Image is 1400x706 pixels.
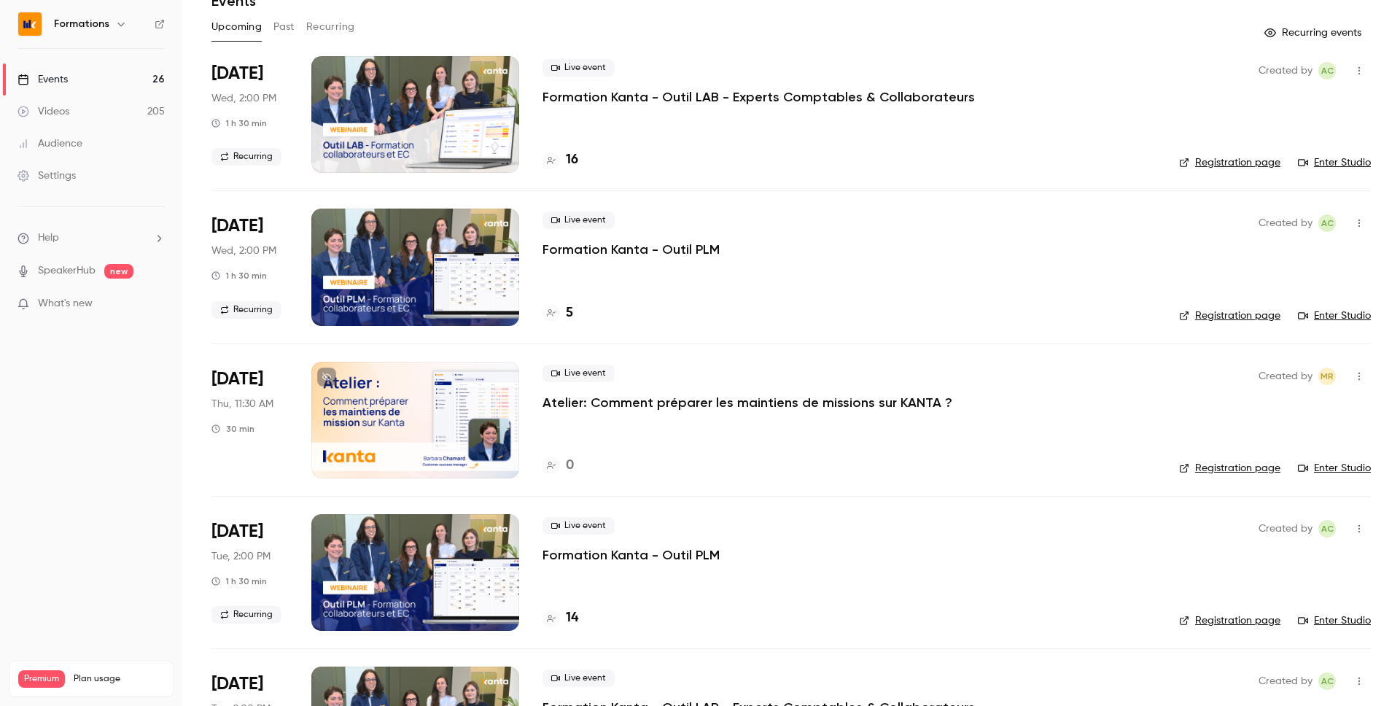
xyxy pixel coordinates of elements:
[566,456,574,476] h4: 0
[1259,214,1312,232] span: Created by
[542,365,615,382] span: Live event
[542,517,615,535] span: Live event
[211,362,288,478] div: Sep 25 Thu, 11:30 AM (Europe/Paris)
[1321,520,1334,538] span: AC
[17,104,69,119] div: Videos
[211,514,288,631] div: Sep 30 Tue, 2:00 PM (Europe/Paris)
[17,72,68,87] div: Events
[211,520,263,543] span: [DATE]
[306,15,355,39] button: Recurring
[1318,368,1336,385] span: Marion Roquet
[542,88,975,106] a: Formation Kanta - Outil LAB - Experts Comptables & Collaborateurs
[211,301,281,319] span: Recurring
[54,17,109,31] h6: Formations
[211,15,262,39] button: Upcoming
[17,168,76,183] div: Settings
[1318,62,1336,79] span: Anaïs Cachelou
[74,673,164,685] span: Plan usage
[1259,672,1312,690] span: Created by
[147,298,165,311] iframe: Noticeable Trigger
[566,608,578,628] h4: 14
[1259,368,1312,385] span: Created by
[211,91,276,106] span: Wed, 2:00 PM
[211,209,288,325] div: Sep 24 Wed, 2:00 PM (Europe/Paris)
[211,368,263,391] span: [DATE]
[38,296,93,311] span: What's new
[542,546,720,564] a: Formation Kanta - Outil PLM
[211,62,263,85] span: [DATE]
[211,606,281,624] span: Recurring
[542,59,615,77] span: Live event
[1321,672,1334,690] span: AC
[1321,214,1334,232] span: AC
[1298,309,1371,323] a: Enter Studio
[542,394,952,411] a: Atelier: Comment préparer les maintiens de missions sur KANTA ?
[1298,155,1371,170] a: Enter Studio
[542,241,720,258] a: Formation Kanta - Outil PLM
[542,456,574,476] a: 0
[211,56,288,173] div: Sep 24 Wed, 2:00 PM (Europe/Paris)
[1318,520,1336,538] span: Anaïs Cachelou
[542,608,578,628] a: 14
[211,672,263,696] span: [DATE]
[1179,155,1280,170] a: Registration page
[1179,461,1280,476] a: Registration page
[1298,613,1371,628] a: Enter Studio
[542,150,578,170] a: 16
[18,670,65,688] span: Premium
[1318,672,1336,690] span: Anaïs Cachelou
[211,148,281,166] span: Recurring
[211,575,267,587] div: 1 h 30 min
[1259,520,1312,538] span: Created by
[542,670,615,687] span: Live event
[211,397,273,411] span: Thu, 11:30 AM
[211,244,276,258] span: Wed, 2:00 PM
[211,117,267,129] div: 1 h 30 min
[1259,62,1312,79] span: Created by
[1321,62,1334,79] span: AC
[17,136,82,151] div: Audience
[211,423,254,435] div: 30 min
[542,303,573,323] a: 5
[1318,214,1336,232] span: Anaïs Cachelou
[1321,368,1334,385] span: MR
[211,270,267,282] div: 1 h 30 min
[566,303,573,323] h4: 5
[38,263,96,279] a: SpeakerHub
[38,230,59,246] span: Help
[1179,309,1280,323] a: Registration page
[1258,21,1371,44] button: Recurring events
[273,15,295,39] button: Past
[542,212,615,229] span: Live event
[18,12,42,36] img: Formations
[1298,461,1371,476] a: Enter Studio
[104,264,133,279] span: new
[211,549,271,564] span: Tue, 2:00 PM
[211,214,263,238] span: [DATE]
[17,230,165,246] li: help-dropdown-opener
[566,150,578,170] h4: 16
[1179,613,1280,628] a: Registration page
